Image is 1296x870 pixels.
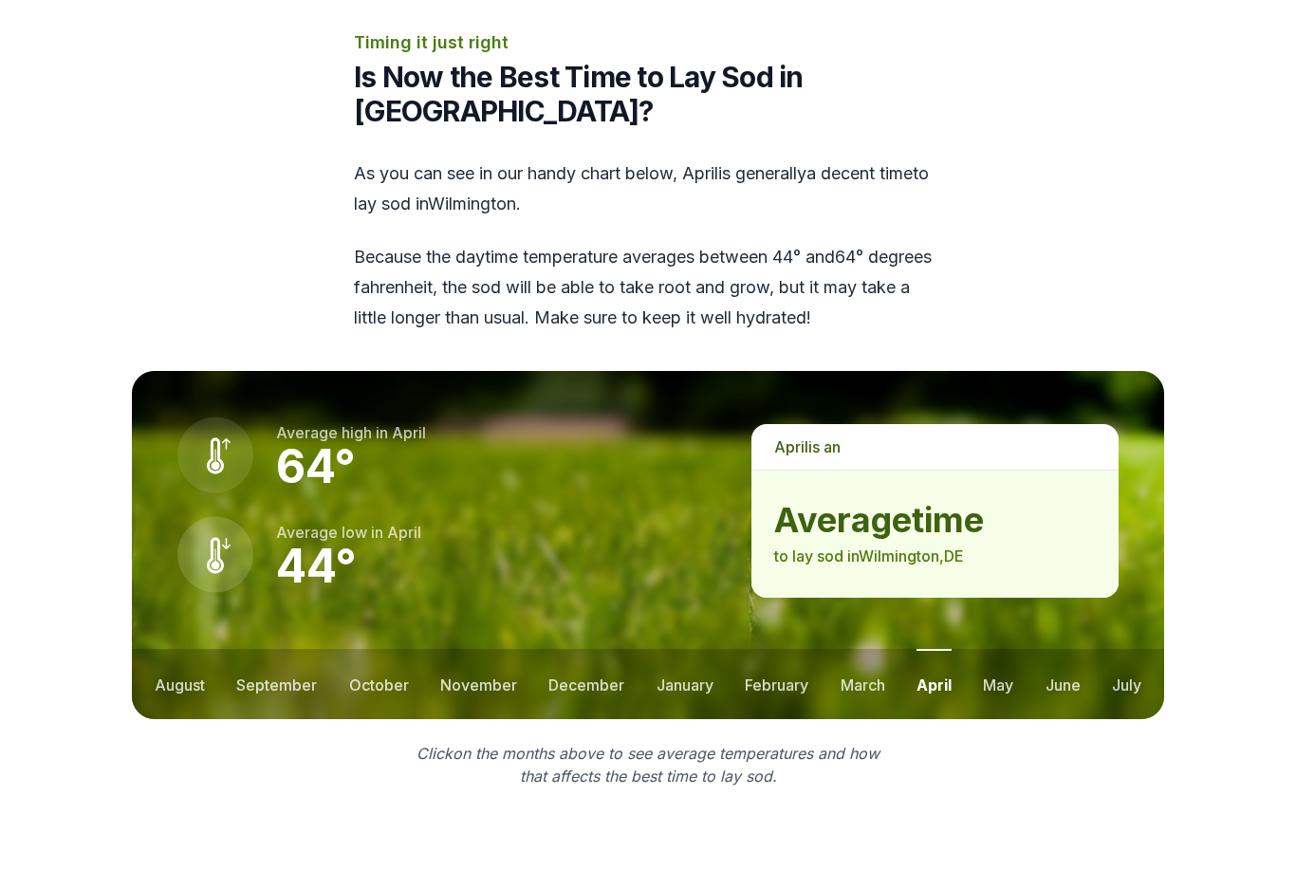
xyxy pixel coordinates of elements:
[1112,649,1141,719] button: july
[276,421,426,444] p: Average high in
[774,437,808,456] span: april
[354,158,942,333] div: As you can see in our handy chart below, is generally a decent time to lay sod in Wilmington .
[751,424,1119,470] p: is a n
[440,649,517,719] button: november
[682,163,718,183] span: april
[354,242,942,333] p: Because the daytime temperature averages between 44 ° and 64 ° degrees fahrenheit, the sod will b...
[236,649,317,719] button: september
[349,649,409,719] button: october
[1046,649,1081,719] button: june
[841,649,885,719] button: march
[155,649,205,719] button: august
[983,649,1013,719] button: may
[276,521,421,544] p: Average low in
[392,423,426,442] span: april
[276,438,356,494] strong: 64 °
[354,60,942,128] h2: Is Now the Best Time to Lay Sod in [GEOGRAPHIC_DATA]?
[657,649,713,719] button: january
[745,649,808,719] button: february
[774,501,1096,539] strong: average time
[916,649,952,719] button: april
[354,29,942,56] p: Timing it just right
[548,649,624,719] button: december
[387,523,421,542] span: april
[405,742,891,787] p: Click on the months above to see average temperatures and how that affects the best time to lay sod.
[774,545,1096,567] p: to lay sod in Wilmington , DE
[276,538,357,594] strong: 44 °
